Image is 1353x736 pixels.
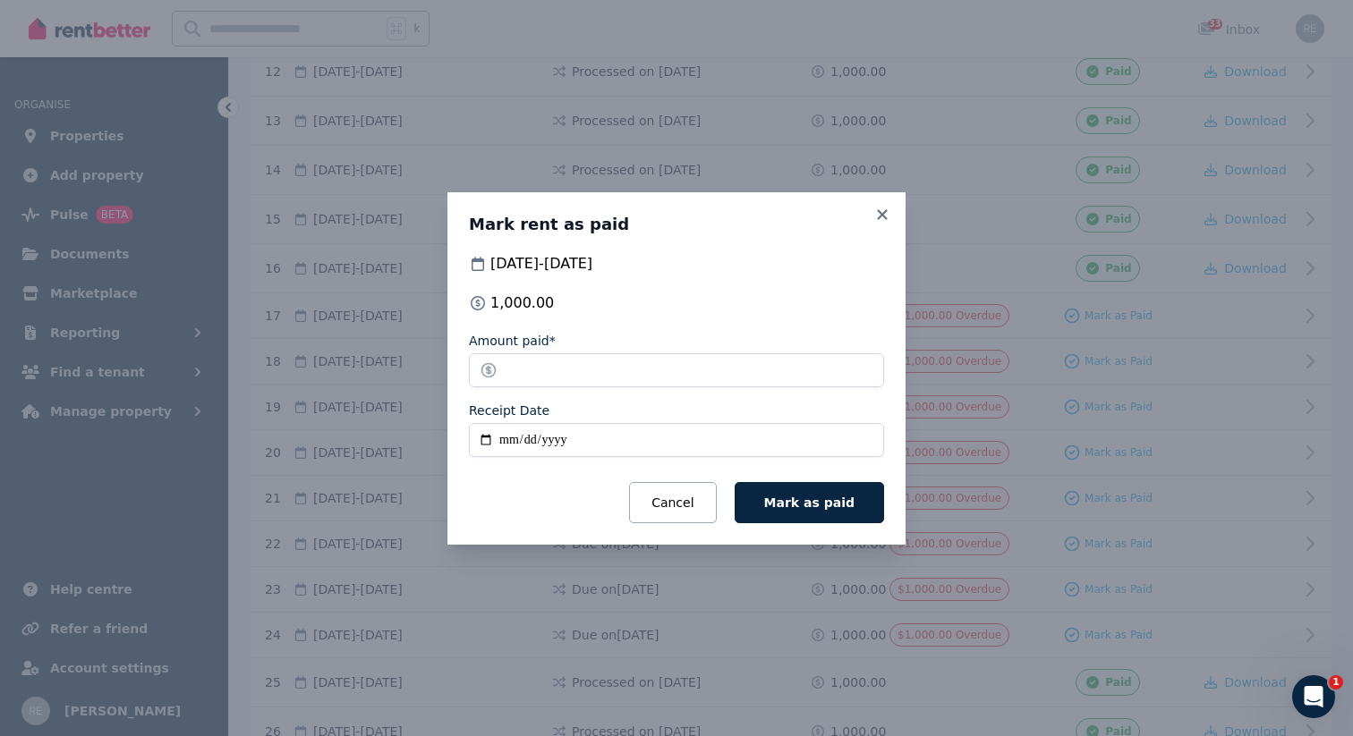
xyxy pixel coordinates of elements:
iframe: Intercom live chat [1292,675,1335,718]
span: [DATE] - [DATE] [490,253,592,275]
label: Amount paid* [469,332,556,350]
label: Receipt Date [469,402,549,419]
button: Mark as paid [735,482,884,523]
span: 1,000.00 [490,292,554,314]
button: Cancel [629,482,716,523]
h3: Mark rent as paid [469,214,884,235]
span: 1 [1329,675,1343,689]
span: Mark as paid [764,495,855,510]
